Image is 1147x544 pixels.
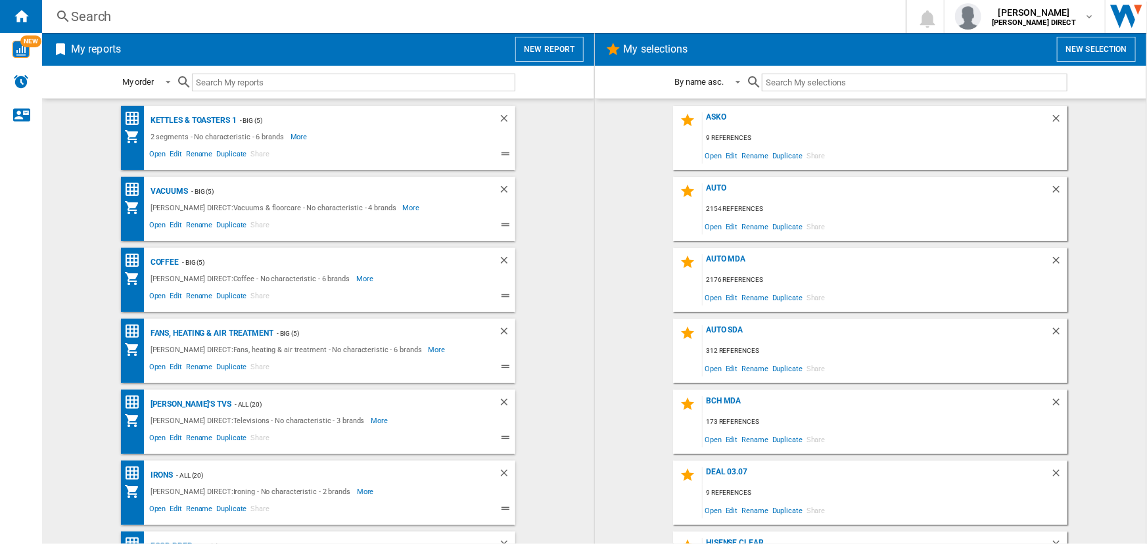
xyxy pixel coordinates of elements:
span: Rename [184,219,214,235]
span: Duplicate [770,359,805,377]
span: Edit [724,288,740,306]
div: [PERSON_NAME] DIRECT:Coffee - No characteristic - 6 brands [147,271,356,286]
span: Edit [724,430,740,448]
span: NEW [20,35,41,47]
img: wise-card.svg [12,41,30,58]
span: Rename [184,148,214,164]
span: More [403,200,422,215]
div: [PERSON_NAME] DIRECT:Televisions - No characteristic - 3 brands [147,413,371,428]
div: Delete [498,467,515,484]
div: Delete [498,325,515,342]
div: By name asc. [674,77,724,87]
span: Rename [739,217,770,235]
input: Search My selections [762,74,1067,91]
span: Duplicate [214,432,248,447]
span: More [291,129,310,145]
span: Rename [184,290,214,306]
div: My Assortment [124,271,147,286]
span: Open [703,430,724,448]
span: Edit [168,148,184,164]
span: More [356,271,375,286]
div: Delete [1050,183,1067,201]
span: More [371,413,390,428]
span: Share [805,430,828,448]
div: My Assortment [124,200,147,215]
div: 2 segments - No characteristic - 6 brands [147,129,291,145]
span: Open [703,359,724,377]
div: 9 references [703,130,1067,147]
div: Price Ranking [124,252,147,269]
div: Delete [1050,396,1067,414]
div: [PERSON_NAME] DIRECT:Ironing - No characteristic - 2 brands [147,484,357,499]
span: Share [805,147,828,164]
div: Delete [1050,467,1067,485]
div: Delete [1050,112,1067,130]
h2: My selections [621,37,691,62]
span: Rename [739,147,770,164]
div: 9 references [703,485,1067,501]
button: New selection [1057,37,1136,62]
span: Rename [739,501,770,519]
div: [PERSON_NAME]'s TVs [147,396,231,413]
span: Duplicate [770,501,805,519]
span: Duplicate [214,361,248,376]
span: Share [805,501,828,519]
span: Open [147,361,168,376]
div: - Big (5) [237,112,472,129]
span: Share [248,432,271,447]
div: My Assortment [124,129,147,145]
span: Duplicate [214,503,248,518]
span: Edit [168,290,184,306]
div: Irons [147,467,174,484]
div: Delete [498,183,515,200]
div: Delete [498,254,515,271]
div: - Big (5) [273,325,472,342]
div: Delete [1050,325,1067,343]
h2: My reports [68,37,124,62]
span: Share [248,503,271,518]
span: Duplicate [214,290,248,306]
span: [PERSON_NAME] [992,6,1076,19]
span: Open [147,219,168,235]
span: Edit [168,219,184,235]
span: Rename [184,503,214,518]
div: AUTO SDA [703,325,1050,343]
div: Price Ranking [124,110,147,127]
div: 2154 references [703,201,1067,217]
span: Duplicate [770,288,805,306]
div: DEAL 03.07 [703,467,1050,485]
div: Kettles & Toasters 1 [147,112,237,129]
div: Delete [1050,254,1067,272]
span: Rename [739,359,770,377]
span: Duplicate [770,430,805,448]
span: Open [147,290,168,306]
div: My Assortment [124,484,147,499]
span: Rename [739,430,770,448]
span: Rename [739,288,770,306]
div: Delete [498,112,515,129]
div: Price Ranking [124,323,147,340]
span: Open [703,217,724,235]
span: Duplicate [770,147,805,164]
span: Open [703,501,724,519]
span: Open [703,288,724,306]
div: 2176 references [703,272,1067,288]
span: Duplicate [214,219,248,235]
div: Search [71,7,872,26]
div: Coffee [147,254,179,271]
div: BCH MDA [703,396,1050,414]
div: - Big (5) [179,254,472,271]
span: More [429,342,448,357]
span: Share [805,288,828,306]
div: My order [122,77,154,87]
div: AUTO [703,183,1050,201]
span: Duplicate [214,148,248,164]
span: Edit [724,501,740,519]
div: 173 references [703,414,1067,430]
div: [PERSON_NAME] DIRECT:Fans, heating & air treatment - No characteristic - 6 brands [147,342,429,357]
img: profile.jpg [955,3,981,30]
span: Open [703,147,724,164]
div: Vacuums [147,183,188,200]
div: Delete [498,396,515,413]
div: [PERSON_NAME] DIRECT:Vacuums & floorcare - No characteristic - 4 brands [147,200,403,215]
